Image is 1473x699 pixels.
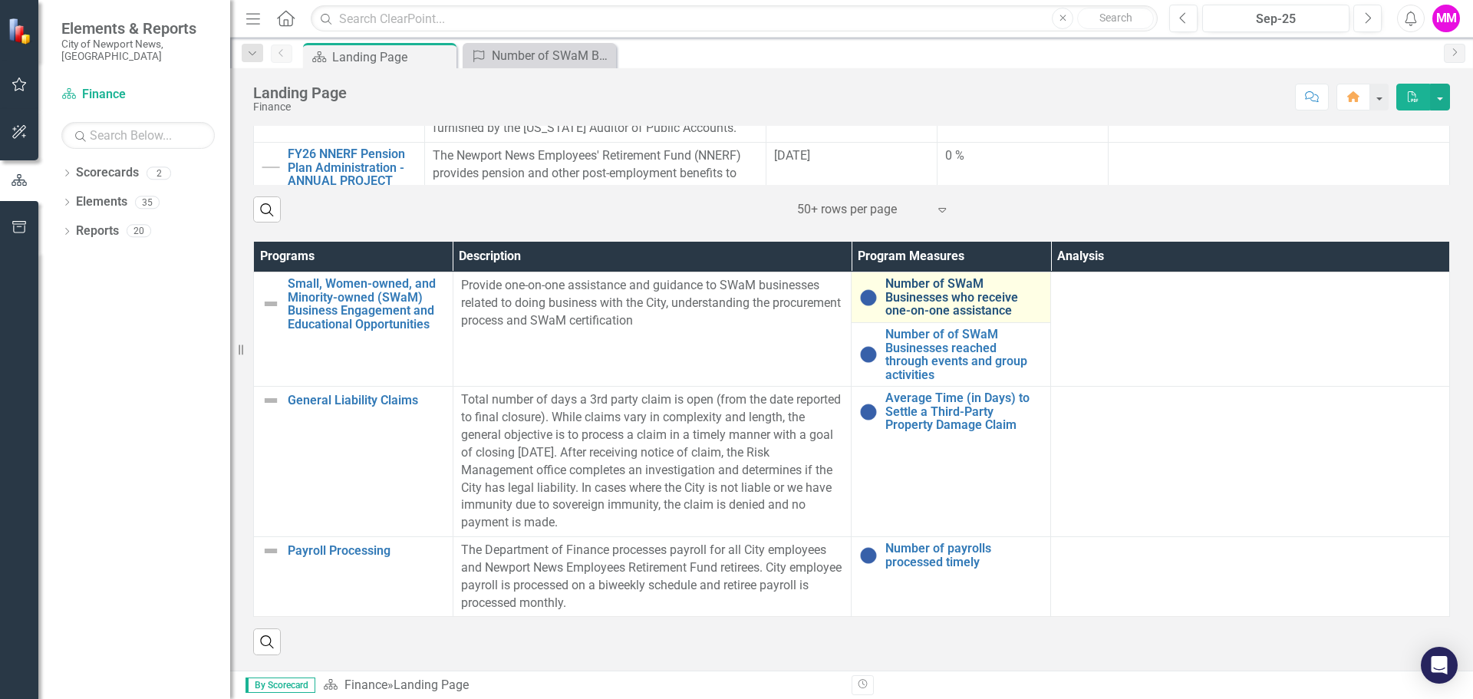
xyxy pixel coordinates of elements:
[945,147,1100,165] div: 0 %
[859,546,878,565] img: No Information
[61,86,215,104] a: Finance
[127,225,151,238] div: 20
[8,18,35,45] img: ClearPoint Strategy
[253,84,347,101] div: Landing Page
[245,678,315,693] span: By Scorecard
[76,223,119,240] a: Reports
[885,277,1043,318] a: Number of SWaM Businesses who receive one-on-one assistance
[885,391,1043,432] a: Average Time (in Days) to Settle a Third-Party Property Damage Claim
[937,143,1108,381] td: Double-Click to Edit
[76,193,127,211] a: Elements
[76,164,139,182] a: Scorecards
[461,542,844,612] p: The Department of Finance processes payroll for all City employees and Newport News Employees Ret...
[254,387,453,537] td: Double-Click to Edit Right Click for Context Menu
[61,122,215,149] input: Search Below...
[1108,143,1449,381] td: Double-Click to Edit
[1208,10,1344,28] div: Sep-25
[262,542,280,560] img: Not Defined
[61,19,215,38] span: Elements & Reports
[1051,272,1450,387] td: Double-Click to Edit
[61,38,215,63] small: City of Newport News, [GEOGRAPHIC_DATA]
[288,544,445,558] a: Payroll Processing
[852,387,1051,537] td: Double-Click to Edit Right Click for Context Menu
[885,542,1043,569] a: Number of payrolls processed timely
[288,147,417,188] a: FY26 NNERF Pension Plan Administration - ANNUAL PROJECT
[774,148,810,163] span: [DATE]
[262,391,280,410] img: Not Defined
[323,677,840,694] div: »
[311,5,1158,32] input: Search ClearPoint...
[254,537,453,617] td: Double-Click to Edit Right Click for Context Menu
[253,101,347,113] div: Finance
[433,147,758,375] p: The Newport News Employees' Retirement Fund (NNERF) provides pension and other post-employment be...
[461,278,841,328] span: Provide one-on-one assistance and guidance to SWaM businesses related to doing business with the ...
[852,322,1051,386] td: Double-Click to Edit Right Click for Context Menu
[859,403,878,421] img: No Information
[492,46,612,65] div: Number of SWaM Businesses who receive one-on-one assistance
[461,391,844,532] p: Total number of days a 3rd party claim is open (from the date reported to final closure). While c...
[466,46,612,65] a: Number of SWaM Businesses who receive one-on-one assistance
[135,196,160,209] div: 35
[1051,537,1450,617] td: Double-Click to Edit
[852,537,1051,617] td: Double-Click to Edit Right Click for Context Menu
[288,277,445,331] a: Small, Women-owned, and Minority-owned (SWaM) Business Engagement and Educational Opportunities
[254,143,425,381] td: Double-Click to Edit Right Click for Context Menu
[147,167,171,180] div: 2
[1051,387,1450,537] td: Double-Click to Edit
[1421,647,1458,684] div: Open Intercom Messenger
[344,678,387,692] a: Finance
[1077,8,1154,29] button: Search
[262,158,280,176] img: Not Started
[859,289,878,307] img: No Information
[885,328,1043,381] a: Number of of SWaM Businesses reached through events and group activities
[254,272,453,387] td: Double-Click to Edit Right Click for Context Menu
[1202,5,1349,32] button: Sep-25
[1099,12,1132,24] span: Search
[288,394,445,407] a: General Liability Claims
[852,272,1051,323] td: Double-Click to Edit Right Click for Context Menu
[859,345,878,364] img: No Information
[262,295,280,313] img: Not Defined
[394,678,469,692] div: Landing Page
[1432,5,1460,32] button: MM
[332,48,453,67] div: Landing Page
